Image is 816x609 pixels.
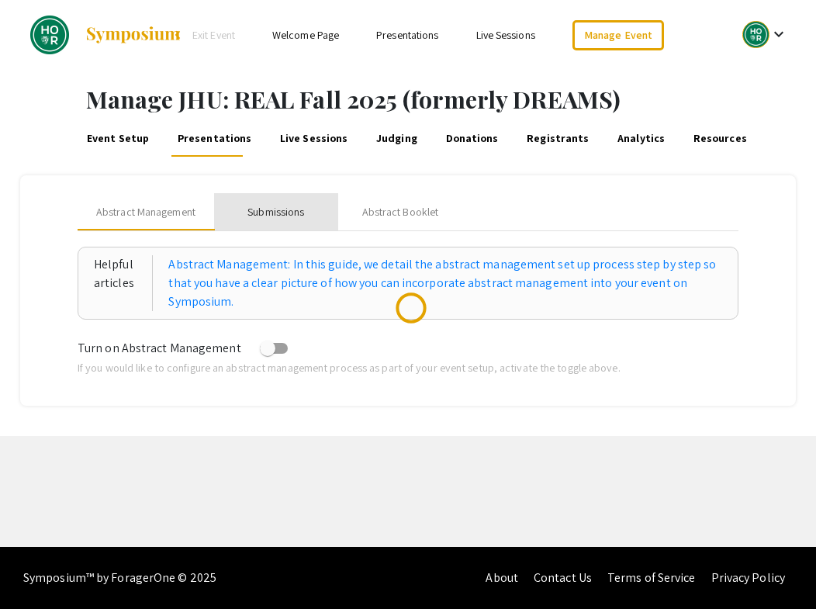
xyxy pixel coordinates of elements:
[525,119,591,157] a: Registrants
[12,539,66,597] iframe: Chat
[94,255,154,311] div: Helpful articles
[78,340,241,356] span: Turn on Abstract Management
[374,119,419,157] a: Judging
[607,569,696,586] a: Terms of Service
[486,569,518,586] a: About
[278,119,350,157] a: Live Sessions
[534,569,592,586] a: Contact Us
[192,28,235,42] span: Exit Event
[175,119,254,157] a: Presentations
[78,359,738,376] p: If you would like to configure an abstract management process as part of your event setup, activa...
[616,119,667,157] a: Analytics
[85,26,182,44] img: Symposium by ForagerOne
[711,569,785,586] a: Privacy Policy
[726,17,804,52] button: Expand account dropdown
[769,25,788,43] mat-icon: Expand account dropdown
[362,204,439,220] div: Abstract Booklet
[691,119,749,157] a: Resources
[86,85,816,113] h1: Manage JHU: REAL Fall 2025 (formerly DREAMS)
[168,255,722,311] a: Abstract Management: In this guide, we detail the abstract management set up process step by step...
[476,28,535,42] a: Live Sessions
[12,16,182,54] a: JHU: REAL Fall 2025 (formerly DREAMS)
[30,16,69,54] img: JHU: REAL Fall 2025 (formerly DREAMS)
[444,119,500,157] a: Donations
[247,204,304,220] div: Submissions
[175,30,185,40] div: arrow_back_ios
[272,28,339,42] a: Welcome Page
[85,119,150,157] a: Event Setup
[23,547,216,609] div: Symposium™ by ForagerOne © 2025
[376,28,438,42] a: Presentations
[572,20,664,50] a: Manage Event
[96,204,195,220] span: Abstract Management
